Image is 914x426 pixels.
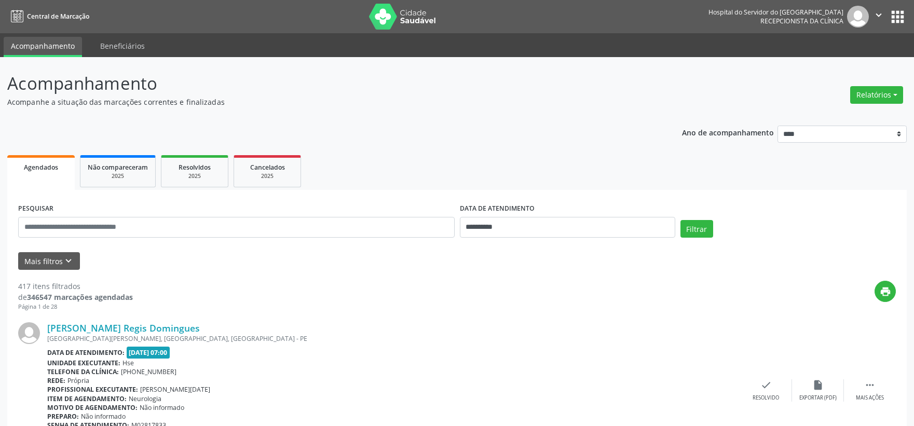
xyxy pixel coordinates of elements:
button: Filtrar [680,220,713,238]
span: Central de Marcação [27,12,89,21]
div: 2025 [88,172,148,180]
span: Neurologia [129,394,161,403]
b: Data de atendimento: [47,348,125,357]
b: Profissional executante: [47,385,138,394]
i: keyboard_arrow_down [63,255,74,267]
span: Hse [122,359,134,367]
b: Unidade executante: [47,359,120,367]
p: Ano de acompanhamento [682,126,774,139]
button: Relatórios [850,86,903,104]
div: Exportar (PDF) [799,394,837,402]
img: img [18,322,40,344]
a: Central de Marcação [7,8,89,25]
div: Hospital do Servidor do [GEOGRAPHIC_DATA] [708,8,843,17]
i: check [760,379,772,391]
a: [PERSON_NAME] Regis Domingues [47,322,200,334]
span: Recepcionista da clínica [760,17,843,25]
div: Mais ações [856,394,884,402]
i: insert_drive_file [812,379,824,391]
span: [PHONE_NUMBER] [121,367,176,376]
div: de [18,292,133,303]
div: Resolvido [753,394,779,402]
strong: 346547 marcações agendadas [27,292,133,302]
span: Não informado [81,412,126,421]
span: [PERSON_NAME][DATE] [140,385,210,394]
div: Página 1 de 28 [18,303,133,311]
span: Não compareceram [88,163,148,172]
i:  [873,9,884,21]
div: [GEOGRAPHIC_DATA][PERSON_NAME], [GEOGRAPHIC_DATA], [GEOGRAPHIC_DATA] - PE [47,334,740,343]
span: Cancelados [250,163,285,172]
p: Acompanhe a situação das marcações correntes e finalizadas [7,97,637,107]
button: Mais filtroskeyboard_arrow_down [18,252,80,270]
span: Não informado [140,403,184,412]
label: DATA DE ATENDIMENTO [460,201,535,217]
button: apps [889,8,907,26]
button:  [869,6,889,28]
label: PESQUISAR [18,201,53,217]
div: 417 itens filtrados [18,281,133,292]
span: Agendados [24,163,58,172]
span: [DATE] 07:00 [127,347,170,359]
div: 2025 [241,172,293,180]
a: Acompanhamento [4,37,82,57]
b: Item de agendamento: [47,394,127,403]
button: print [875,281,896,302]
a: Beneficiários [93,37,152,55]
b: Motivo de agendamento: [47,403,138,412]
div: 2025 [169,172,221,180]
b: Telefone da clínica: [47,367,119,376]
img: img [847,6,869,28]
p: Acompanhamento [7,71,637,97]
b: Preparo: [47,412,79,421]
span: Resolvidos [179,163,211,172]
i:  [864,379,876,391]
i: print [880,286,891,297]
span: Própria [67,376,89,385]
b: Rede: [47,376,65,385]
